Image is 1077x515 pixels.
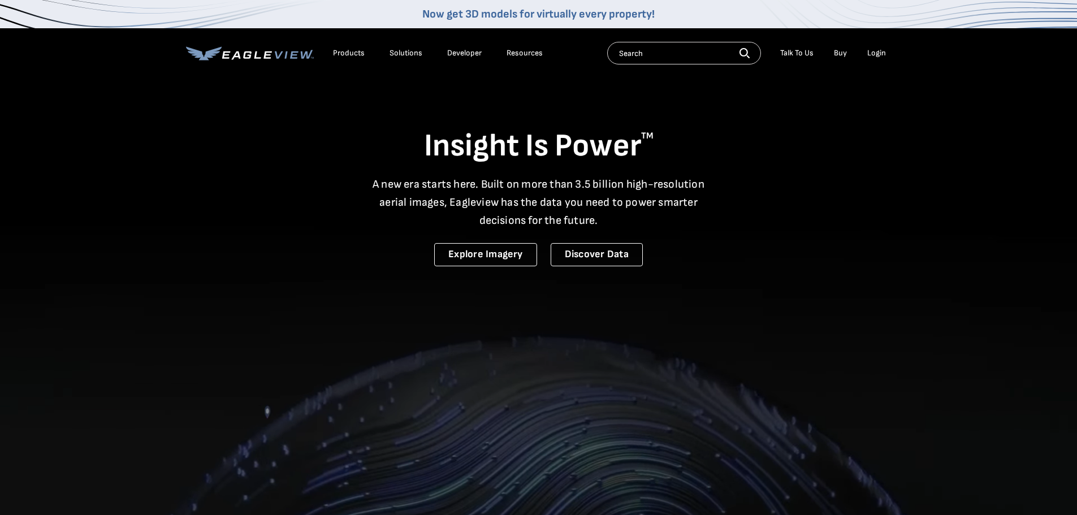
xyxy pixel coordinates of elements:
[507,48,543,58] div: Resources
[434,243,537,266] a: Explore Imagery
[390,48,422,58] div: Solutions
[333,48,365,58] div: Products
[607,42,761,64] input: Search
[366,175,712,230] p: A new era starts here. Built on more than 3.5 billion high-resolution aerial images, Eagleview ha...
[186,127,892,166] h1: Insight Is Power
[422,7,655,21] a: Now get 3D models for virtually every property!
[780,48,814,58] div: Talk To Us
[834,48,847,58] a: Buy
[867,48,886,58] div: Login
[551,243,643,266] a: Discover Data
[641,131,654,141] sup: TM
[447,48,482,58] a: Developer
